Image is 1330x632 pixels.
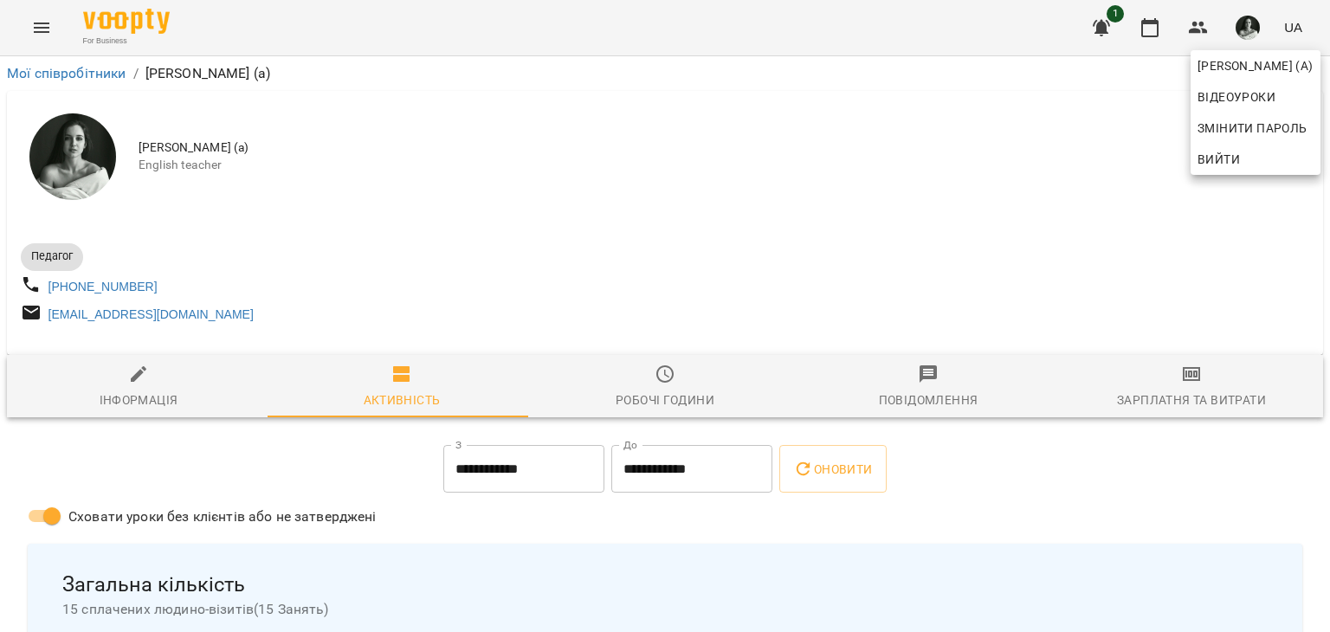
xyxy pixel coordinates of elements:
[1191,81,1282,113] a: Відеоуроки
[1198,149,1240,170] span: Вийти
[1191,113,1320,144] a: Змінити пароль
[1198,55,1314,76] span: [PERSON_NAME] (а)
[1191,50,1320,81] a: [PERSON_NAME] (а)
[1198,118,1314,139] span: Змінити пароль
[1198,87,1275,107] span: Відеоуроки
[1191,144,1320,175] button: Вийти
